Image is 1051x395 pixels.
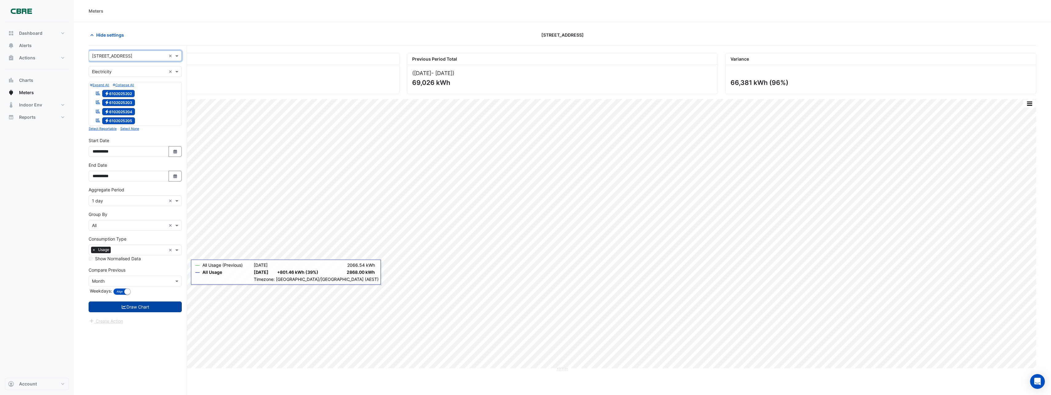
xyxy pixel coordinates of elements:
button: Hide settings [89,30,128,40]
app-icon: Reports [8,114,14,120]
app-icon: Actions [8,55,14,61]
small: Select Reportable [89,127,117,131]
span: Clear [169,247,174,253]
span: Reports [19,114,36,120]
span: 6102025205 [102,117,135,125]
button: Meters [5,86,69,99]
span: Meters [19,90,34,96]
span: [STREET_ADDRESS] [541,32,584,38]
button: Account [5,378,69,390]
button: Draw Chart [89,301,182,312]
app-icon: Meters [8,90,14,96]
span: Clear [169,197,174,204]
button: Charts [5,74,69,86]
span: Account [19,381,37,387]
span: Alerts [19,42,32,49]
button: Reports [5,111,69,123]
span: Charts [19,77,33,83]
div: Open Intercom Messenger [1030,374,1045,389]
span: Dashboard [19,30,42,36]
button: Collapse All [113,82,134,88]
span: Clear [169,53,174,59]
div: 69,026 kWh [412,79,711,86]
fa-icon: Electricity [105,100,109,105]
span: × [91,247,97,253]
fa-icon: Select Date [173,174,178,179]
fa-icon: Reportable [95,109,101,114]
label: Start Date [89,137,109,144]
span: Actions [19,55,35,61]
fa-icon: Reportable [95,90,101,96]
label: Group By [89,211,107,217]
app-icon: Charts [8,77,14,83]
small: Select None [120,127,139,131]
div: 135,408 kWh [94,79,393,86]
fa-icon: Select Date [173,149,178,154]
app-icon: Indoor Env [8,102,14,108]
fa-icon: Reportable [95,118,101,123]
img: Company Logo [7,5,35,17]
div: ([DATE] ) [94,70,394,76]
button: Indoor Env [5,99,69,111]
label: Consumption Type [89,236,126,242]
div: Variance [726,53,1036,65]
label: Weekdays: [89,288,112,294]
label: End Date [89,162,107,168]
span: 6102025204 [102,108,135,115]
button: More Options [1023,100,1036,107]
button: Select None [120,126,139,131]
small: Expand All [90,83,109,87]
div: Current Period Total [89,53,399,65]
button: Select Reportable [89,126,117,131]
span: Clear [169,68,174,75]
app-escalated-ticket-create-button: Please draw the charts first [89,318,123,323]
button: Expand All [90,82,109,88]
span: Hide settings [96,32,124,38]
fa-icon: Electricity [105,118,109,123]
button: Alerts [5,39,69,52]
span: Indoor Env [19,102,42,108]
fa-icon: Electricity [105,109,109,114]
button: Actions [5,52,69,64]
label: Aggregate Period [89,186,124,193]
label: Show Normalised Data [95,255,141,262]
div: 66,381 kWh (96%) [731,79,1030,86]
button: Dashboard [5,27,69,39]
div: Previous Period Total [407,53,718,65]
span: 6102025203 [102,99,135,106]
div: ([DATE] ) [412,70,713,76]
small: Collapse All [113,83,134,87]
fa-icon: Electricity [105,91,109,96]
app-icon: Alerts [8,42,14,49]
span: 6102025202 [102,90,135,97]
span: Clear [169,222,174,229]
app-icon: Dashboard [8,30,14,36]
div: Meters [89,8,103,14]
label: Compare Previous [89,267,125,273]
span: Usage [97,247,111,253]
fa-icon: Reportable [95,100,101,105]
span: - [DATE] [431,70,452,76]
